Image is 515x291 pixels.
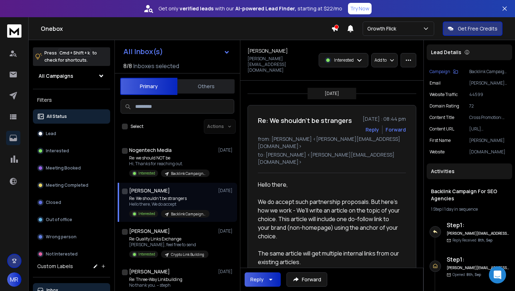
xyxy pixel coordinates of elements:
span: 1 Step [431,206,442,212]
div: We do accept such partnership proposals. But here's how we work - We'll write an article on the t... [258,197,400,240]
button: Reply [245,272,281,287]
p: Campaign [430,69,450,75]
h1: [PERSON_NAME] [129,268,170,275]
p: Backlink Campaign For SEO Agencies [469,69,509,75]
h1: Nogentech Media [129,147,172,154]
p: Lead Details [431,49,461,56]
p: [PERSON_NAME], feel free to send [129,242,209,248]
div: Open Intercom Messenger [489,266,506,283]
p: Out of office [46,217,72,223]
p: No thank you. – steph [129,282,215,288]
h6: Step 1 : [447,255,509,264]
button: Meeting Completed [33,178,110,192]
p: Not Interested [46,251,78,257]
p: [PERSON_NAME][EMAIL_ADDRESS][DOMAIN_NAME] [247,56,314,73]
p: [PERSON_NAME][EMAIL_ADDRESS][DOMAIN_NAME] [469,80,509,86]
p: Crypto Link Building [171,252,204,257]
button: Not Interested [33,247,110,261]
span: 1 day in sequence [444,206,478,212]
p: Content URL [430,126,454,132]
label: Select [131,124,143,129]
h1: [PERSON_NAME] [129,228,170,235]
span: 8th, Sep [478,238,492,243]
p: Re: we should NOT be [129,155,210,161]
h6: [PERSON_NAME][EMAIL_ADDRESS][DOMAIN_NAME] [447,265,509,271]
p: Reply Received [452,238,492,243]
button: Meeting Booked [33,161,110,175]
p: Meeting Completed [46,182,88,188]
p: Re: We shouldn't be strangers [129,196,210,201]
p: Website Traffic [430,92,458,97]
h1: [PERSON_NAME] [129,187,170,194]
p: Interested [138,211,155,216]
p: Opened [452,272,481,277]
button: Campaign [430,69,458,75]
button: MR [7,272,21,287]
button: Out of office [33,213,110,227]
p: Email [430,80,441,86]
h6: Step 1 : [447,221,509,229]
div: Activities [427,163,512,179]
p: Re: Three-Way Linkbuilding [129,277,215,282]
h3: Custom Labels [37,263,73,270]
p: 44599 [469,92,509,97]
h1: Onebox [41,24,331,33]
div: Reply [250,276,264,283]
p: Lead [46,131,56,137]
button: Primary [120,78,177,95]
h1: All Inbox(s) [123,48,163,55]
button: Lead [33,127,110,141]
p: [DATE] [218,147,234,153]
button: Reply [366,126,379,133]
p: Add to [374,57,387,63]
span: 8th, Sep [466,272,481,277]
p: [DATE] [218,188,234,194]
p: Re: Quality Links Exchange [129,236,209,242]
p: Interested [138,252,155,257]
h6: [PERSON_NAME][EMAIL_ADDRESS][DOMAIN_NAME] [447,231,509,236]
button: Forward [286,272,327,287]
span: Cmd + Shift + k [58,49,91,57]
p: to: [PERSON_NAME] <[PERSON_NAME][EMAIL_ADDRESS][DOMAIN_NAME]> [258,151,406,166]
p: Press to check for shortcuts. [44,49,97,64]
strong: verified leads [180,5,214,12]
button: Get Free Credits [443,22,502,36]
h1: Re: We shouldn't be strangers [258,115,352,125]
div: The same article will get multiple internal links from our existing articles. [258,249,400,266]
p: [URL][DOMAIN_NAME] [469,126,509,132]
p: Get only with our starting at $22/mo [158,5,342,12]
p: [DATE] [218,228,234,234]
p: Interested [46,148,69,154]
p: Get Free Credits [458,25,497,32]
p: [DATE] [218,269,234,275]
p: [DOMAIN_NAME] [469,149,509,155]
p: [DATE] [325,91,339,96]
h3: Filters [33,95,110,105]
p: Hello there, We do accept [129,201,210,207]
p: Backlink Campaign For SEO Agencies [171,171,205,176]
p: website [430,149,445,155]
h1: [PERSON_NAME] [247,47,288,54]
p: Interested [334,57,354,63]
p: [PERSON_NAME] [469,138,509,143]
button: All Campaigns [33,69,110,83]
h3: Inboxes selected [133,62,179,70]
div: | [431,206,508,212]
h1: Backlink Campaign For SEO Agencies [431,188,508,202]
p: [DATE] : 08:44 pm [363,115,406,123]
strong: AI-powered Lead Finder, [235,5,296,12]
button: All Status [33,109,110,124]
p: Meeting Booked [46,165,81,171]
p: All Status [46,114,67,119]
p: Wrong person [46,234,77,240]
button: Others [177,78,235,94]
button: Closed [33,195,110,210]
p: First Name [430,138,451,143]
button: Interested [33,144,110,158]
button: Wrong person [33,230,110,244]
h1: All Campaigns [39,72,73,80]
p: Domain Rating [430,103,459,109]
